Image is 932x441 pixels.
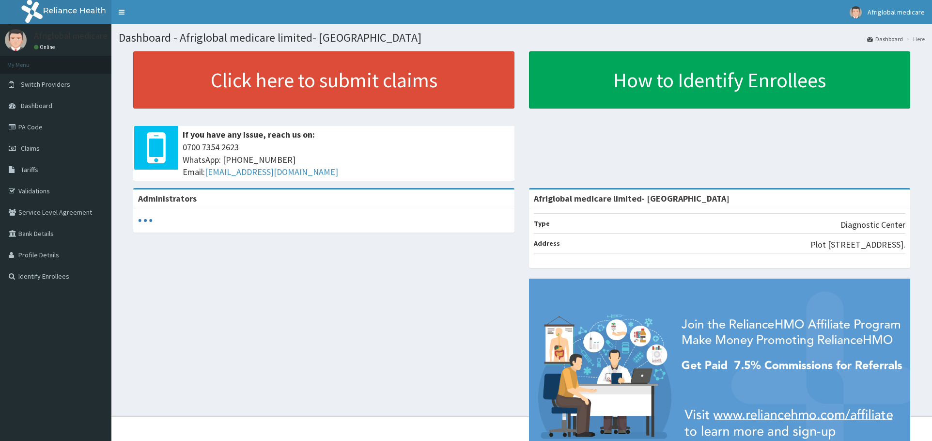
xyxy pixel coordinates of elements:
span: Claims [21,144,40,153]
a: Dashboard [867,35,903,43]
b: Type [534,219,550,228]
a: Click here to submit claims [133,51,514,109]
p: Afriglobal medicare [34,31,108,40]
img: User Image [5,29,27,51]
p: Plot [STREET_ADDRESS]. [810,238,905,251]
b: Administrators [138,193,197,204]
a: How to Identify Enrollees [529,51,910,109]
a: Online [34,44,57,50]
strong: Afriglobal medicare limited- [GEOGRAPHIC_DATA] [534,193,730,204]
a: [EMAIL_ADDRESS][DOMAIN_NAME] [205,166,338,177]
span: Tariffs [21,165,38,174]
b: If you have any issue, reach us on: [183,129,315,140]
span: Dashboard [21,101,52,110]
svg: audio-loading [138,213,153,228]
p: Diagnostic Center [840,219,905,231]
b: Address [534,239,560,248]
h1: Dashboard - Afriglobal medicare limited- [GEOGRAPHIC_DATA] [119,31,925,44]
img: User Image [850,6,862,18]
span: 0700 7354 2623 WhatsApp: [PHONE_NUMBER] Email: [183,141,510,178]
li: Here [904,35,925,43]
span: Switch Providers [21,80,70,89]
span: Afriglobal medicare [868,8,925,16]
